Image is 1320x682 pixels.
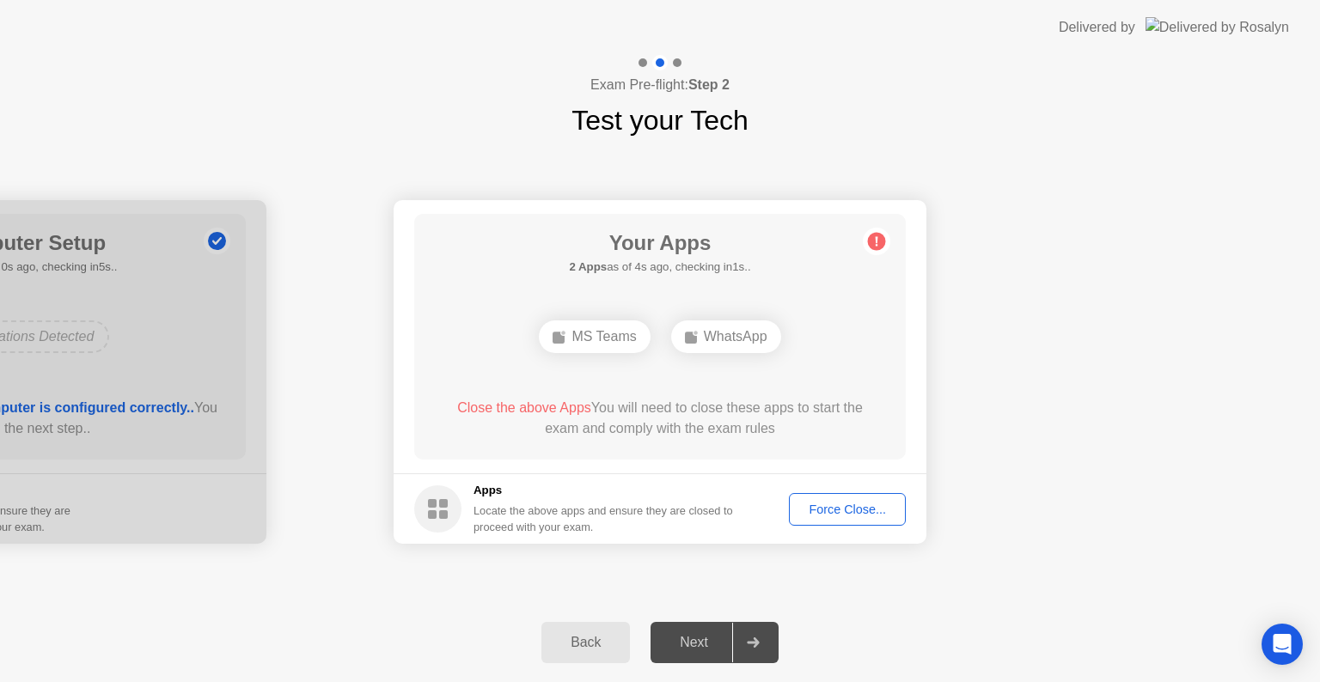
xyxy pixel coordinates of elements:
b: 2 Apps [569,260,607,273]
div: Force Close... [795,502,900,516]
div: MS Teams [539,320,650,353]
h4: Exam Pre-flight: [590,75,730,95]
h1: Test your Tech [571,100,749,141]
h1: Your Apps [569,228,750,259]
img: Delivered by Rosalyn [1146,17,1289,37]
div: Delivered by [1059,17,1135,38]
h5: as of 4s ago, checking in1s.. [569,259,750,276]
button: Force Close... [789,493,906,526]
div: WhatsApp [671,320,781,353]
div: Open Intercom Messenger [1262,624,1303,665]
h5: Apps [474,482,734,499]
button: Back [541,622,630,663]
span: Close the above Apps [457,400,591,415]
div: Back [547,635,625,650]
b: Step 2 [688,77,730,92]
button: Next [651,622,779,663]
div: Next [656,635,732,650]
div: You will need to close these apps to start the exam and comply with the exam rules [439,398,882,439]
div: Locate the above apps and ensure they are closed to proceed with your exam. [474,502,734,535]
